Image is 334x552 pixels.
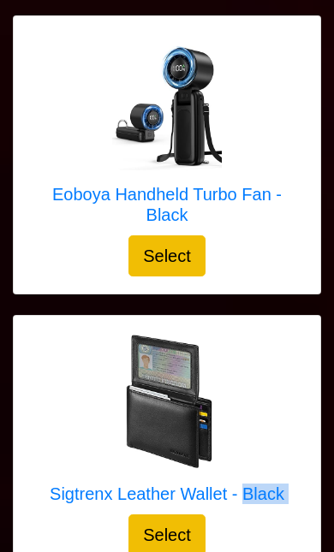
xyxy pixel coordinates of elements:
img: Eoboya Handheld Turbo Fan - Black [98,33,236,170]
a: Eoboya Handheld Turbo Fan - Black Eoboya Handheld Turbo Fan - Black [31,33,303,235]
button: Select [128,235,206,276]
h5: Sigtrenx Leather Wallet - Black [50,484,284,504]
img: Sigtrenx Leather Wallet - Black [98,333,236,470]
a: Sigtrenx Leather Wallet - Black Sigtrenx Leather Wallet - Black [50,333,284,514]
h5: Eoboya Handheld Turbo Fan - Black [31,184,303,225]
